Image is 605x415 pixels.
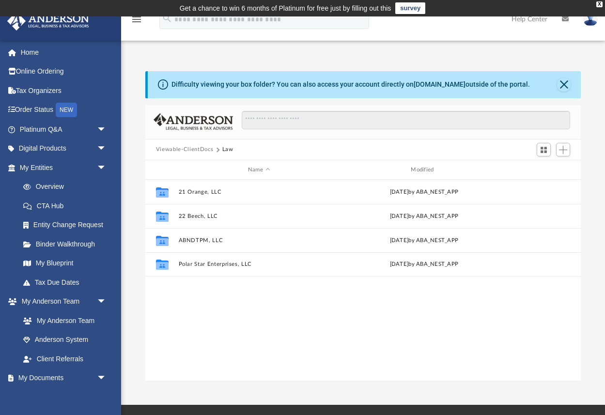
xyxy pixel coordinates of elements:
[14,215,121,235] a: Entity Change Request
[583,12,598,26] img: User Pic
[145,180,581,380] div: grid
[7,43,121,62] a: Home
[343,261,504,269] div: [DATE] by ABA_NEST_APP
[150,166,174,174] div: id
[557,78,571,92] button: Close
[343,212,504,221] div: [DATE] by ABA_NEST_APP
[131,14,142,25] i: menu
[131,18,142,25] a: menu
[178,166,339,174] div: Name
[4,12,92,31] img: Anderson Advisors Platinum Portal
[7,139,121,158] a: Digital Productsarrow_drop_down
[97,158,116,178] span: arrow_drop_down
[556,143,571,156] button: Add
[156,145,213,154] button: Viewable-ClientDocs
[97,369,116,388] span: arrow_drop_down
[14,349,116,369] a: Client Referrals
[537,143,551,156] button: Switch to Grid View
[242,111,570,129] input: Search files and folders
[178,189,339,195] button: 21 Orange, LLC
[56,103,77,117] div: NEW
[97,120,116,139] span: arrow_drop_down
[180,2,391,14] div: Get a chance to win 6 months of Platinum for free just by filling out this
[596,1,603,7] div: close
[14,330,116,350] a: Anderson System
[414,80,465,88] a: [DOMAIN_NAME]
[178,261,339,268] button: Polar Star Enterprises, LLC
[222,145,233,154] button: Law
[97,139,116,159] span: arrow_drop_down
[395,2,425,14] a: survey
[7,158,121,177] a: My Entitiesarrow_drop_down
[14,311,111,330] a: My Anderson Team
[14,254,116,273] a: My Blueprint
[7,292,116,311] a: My Anderson Teamarrow_drop_down
[14,196,121,215] a: CTA Hub
[343,236,504,245] div: [DATE] by ABA_NEST_APP
[7,81,121,100] a: Tax Organizers
[97,292,116,312] span: arrow_drop_down
[7,62,121,81] a: Online Ordering
[343,166,505,174] div: Modified
[178,213,339,219] button: 22 Beech, LLC
[7,369,116,388] a: My Documentsarrow_drop_down
[162,13,172,24] i: search
[7,100,121,120] a: Order StatusNEW
[7,120,121,139] a: Platinum Q&Aarrow_drop_down
[171,79,530,90] div: Difficulty viewing your box folder? You can also access your account directly on outside of the p...
[14,177,121,197] a: Overview
[509,166,576,174] div: id
[178,237,339,244] button: ABNDTPM, LLC
[14,234,121,254] a: Binder Walkthrough
[14,273,121,292] a: Tax Due Dates
[343,188,504,197] div: [DATE] by ABA_NEST_APP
